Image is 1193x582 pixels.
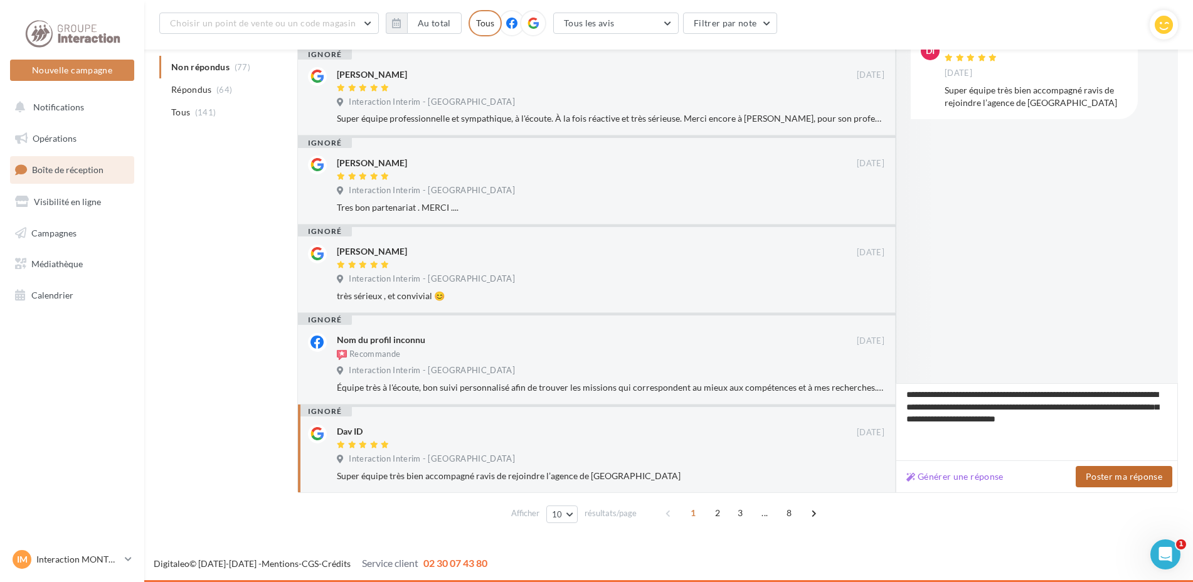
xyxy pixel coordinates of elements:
[337,334,425,346] div: Nom du profil inconnu
[171,83,212,96] span: Répondus
[8,125,137,152] a: Opérations
[171,106,190,119] span: Tous
[349,453,515,465] span: Interaction Interim - [GEOGRAPHIC_DATA]
[154,558,487,569] span: © [DATE]-[DATE] - - -
[31,258,83,269] span: Médiathèque
[779,503,799,523] span: 8
[216,85,232,95] span: (64)
[8,220,137,246] a: Campagnes
[298,226,352,236] div: ignoré
[349,365,515,376] span: Interaction Interim - [GEOGRAPHIC_DATA]
[755,503,775,523] span: ...
[469,10,502,36] div: Tous
[337,201,884,214] div: Tres bon partenariat . MERCI ....
[683,503,703,523] span: 1
[349,273,515,285] span: Interaction Interim - [GEOGRAPHIC_DATA]
[945,84,1128,109] div: Super équipe très bien accompagné ravis de rejoindre l’agence de [GEOGRAPHIC_DATA]
[337,381,884,394] div: Équipe très à l'écoute, bon suivi personnalisé afin de trouver les missions qui correspondent au ...
[8,251,137,277] a: Médiathèque
[683,13,778,34] button: Filtrer par note
[8,189,137,215] a: Visibilité en ligne
[262,558,299,569] a: Mentions
[8,282,137,309] a: Calendrier
[362,557,418,569] span: Service client
[546,505,578,523] button: 10
[322,558,351,569] a: Crédits
[945,41,1000,50] div: Dav ID
[36,553,120,566] p: Interaction MONTPELLIER
[170,18,356,28] span: Choisir un point de vente ou un code magasin
[159,13,379,34] button: Choisir un point de vente ou un code magasin
[8,156,137,183] a: Boîte de réception
[17,553,28,566] span: IM
[349,185,515,196] span: Interaction Interim - [GEOGRAPHIC_DATA]
[1176,539,1186,549] span: 1
[298,50,352,60] div: ignoré
[564,18,615,28] span: Tous les avis
[34,196,101,207] span: Visibilité en ligne
[407,13,462,34] button: Au total
[337,470,884,482] div: Super équipe très bien accompagné ravis de rejoindre l’agence de [GEOGRAPHIC_DATA]
[337,350,347,360] img: recommended.png
[298,138,352,148] div: ignoré
[31,290,73,300] span: Calendrier
[423,557,487,569] span: 02 30 07 43 80
[337,112,884,125] div: Super équipe professionnelle et sympathique, à l'écoute. À la fois réactive et très sérieuse. Mer...
[33,133,77,144] span: Opérations
[33,102,84,112] span: Notifications
[386,13,462,34] button: Au total
[926,45,935,57] span: DI
[337,425,363,438] div: Dav ID
[337,157,407,169] div: [PERSON_NAME]
[337,349,400,361] div: Recommande
[337,290,884,302] div: très sérieux , et convivial 😊
[857,247,884,258] span: [DATE]
[302,558,319,569] a: CGS
[337,68,407,81] div: [PERSON_NAME]
[585,507,637,519] span: résultats/page
[857,336,884,347] span: [DATE]
[857,427,884,438] span: [DATE]
[511,507,539,519] span: Afficher
[553,13,679,34] button: Tous les avis
[730,503,750,523] span: 3
[1076,466,1172,487] button: Poster ma réponse
[337,245,407,258] div: [PERSON_NAME]
[708,503,728,523] span: 2
[10,548,134,571] a: IM Interaction MONTPELLIER
[901,469,1009,484] button: Générer une réponse
[298,315,352,325] div: ignoré
[552,509,563,519] span: 10
[1150,539,1180,569] iframe: Intercom live chat
[195,107,216,117] span: (141)
[154,558,189,569] a: Digitaleo
[857,70,884,81] span: [DATE]
[32,164,103,175] span: Boîte de réception
[8,94,132,120] button: Notifications
[31,227,77,238] span: Campagnes
[349,97,515,108] span: Interaction Interim - [GEOGRAPHIC_DATA]
[298,406,352,416] div: ignoré
[10,60,134,81] button: Nouvelle campagne
[945,68,972,79] span: [DATE]
[857,158,884,169] span: [DATE]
